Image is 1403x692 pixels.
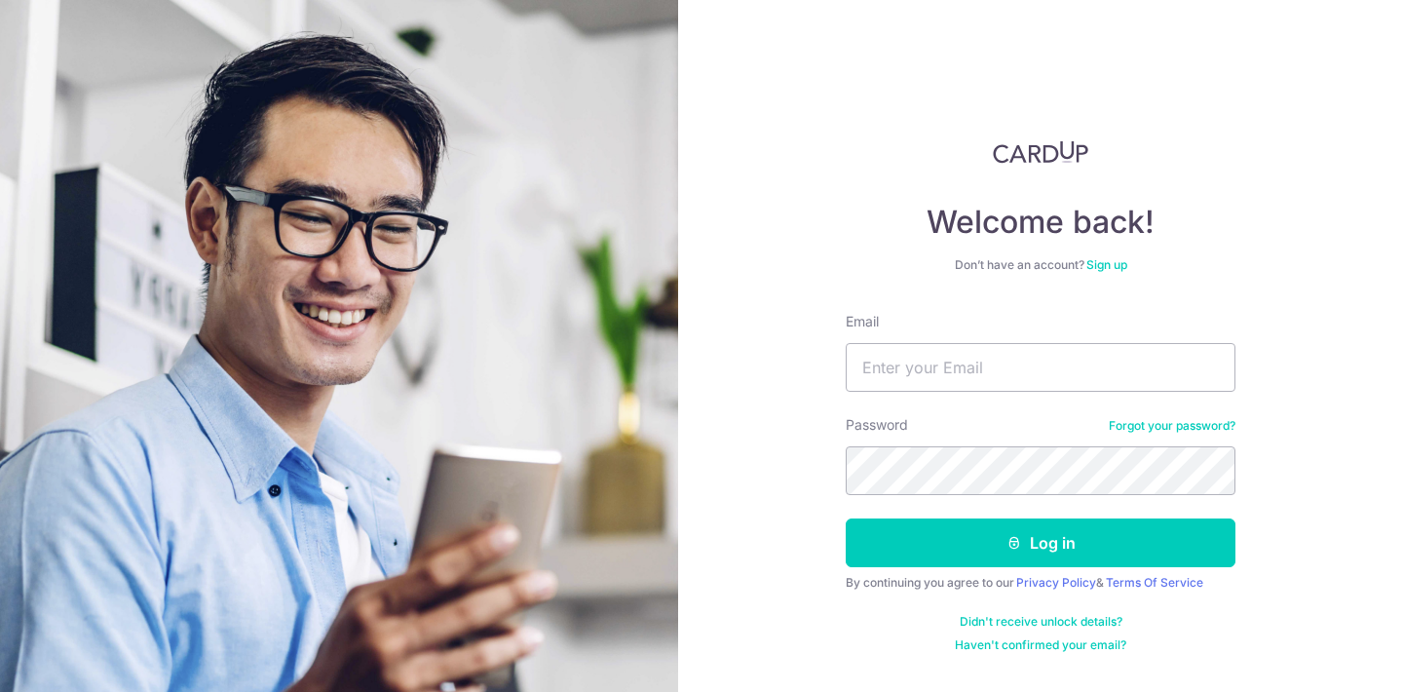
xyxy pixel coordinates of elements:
button: Log in [846,519,1235,567]
a: Privacy Policy [1016,575,1096,590]
label: Email [846,312,879,331]
input: Enter your Email [846,343,1235,392]
label: Password [846,415,908,435]
div: By continuing you agree to our & [846,575,1235,591]
a: Terms Of Service [1106,575,1203,590]
h4: Welcome back! [846,203,1235,242]
a: Didn't receive unlock details? [960,614,1122,630]
a: Haven't confirmed your email? [955,637,1126,653]
a: Forgot your password? [1109,418,1235,434]
a: Sign up [1086,257,1127,272]
img: CardUp Logo [993,140,1088,164]
div: Don’t have an account? [846,257,1235,273]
